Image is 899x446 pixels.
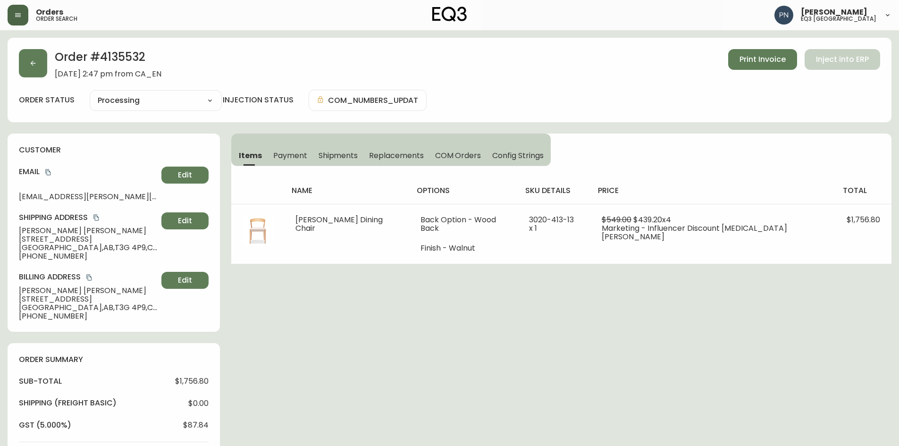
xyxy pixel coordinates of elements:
[739,54,786,65] span: Print Invoice
[19,272,158,282] h4: Billing Address
[420,216,506,233] li: Back Option - Wood Back
[19,376,62,387] h4: sub-total
[847,214,880,225] span: $1,756.80
[525,185,583,196] h4: sku details
[273,151,307,160] span: Payment
[19,252,158,261] span: [PHONE_NUMBER]
[55,70,161,78] span: [DATE] 2:47 pm from CA_EN
[602,223,787,242] span: Marketing - Influencer Discount [MEDICAL_DATA][PERSON_NAME]
[19,420,71,430] h4: gst (5.000%)
[19,354,209,365] h4: order summary
[774,6,793,25] img: 496f1288aca128e282dab2021d4f4334
[19,312,158,320] span: [PHONE_NUMBER]
[319,151,358,160] span: Shipments
[633,214,671,225] span: $439.20 x 4
[19,235,158,244] span: [STREET_ADDRESS]
[19,286,158,295] span: [PERSON_NAME] [PERSON_NAME]
[92,213,101,222] button: copy
[19,244,158,252] span: [GEOGRAPHIC_DATA] , AB , T3G 4P9 , CA
[19,303,158,312] span: [GEOGRAPHIC_DATA] , AB , T3G 4P9 , CA
[432,7,467,22] img: logo
[239,151,262,160] span: Items
[420,244,506,252] li: Finish - Walnut
[43,168,53,177] button: copy
[602,214,631,225] span: $549.00
[417,185,510,196] h4: options
[295,214,383,234] span: [PERSON_NAME] Dining Chair
[183,421,209,429] span: $87.84
[223,95,294,105] h4: injection status
[19,398,117,408] h4: Shipping ( Freight Basic )
[188,399,209,408] span: $0.00
[161,272,209,289] button: Edit
[178,170,192,180] span: Edit
[435,151,481,160] span: COM Orders
[19,167,158,177] h4: Email
[801,16,876,22] h5: eq3 [GEOGRAPHIC_DATA]
[178,216,192,226] span: Edit
[175,377,209,386] span: $1,756.80
[19,145,209,155] h4: customer
[529,214,574,234] span: 3020-413-13 x 1
[84,273,94,282] button: copy
[19,212,158,223] h4: Shipping Address
[598,185,828,196] h4: price
[292,185,402,196] h4: name
[369,151,423,160] span: Replacements
[36,8,63,16] span: Orders
[843,185,884,196] h4: total
[161,212,209,229] button: Edit
[19,193,158,201] span: [EMAIL_ADDRESS][PERSON_NAME][DOMAIN_NAME]
[178,275,192,286] span: Edit
[492,151,543,160] span: Config Strings
[728,49,797,70] button: Print Invoice
[36,16,77,22] h5: order search
[19,95,75,105] label: order status
[19,295,158,303] span: [STREET_ADDRESS]
[801,8,867,16] span: [PERSON_NAME]
[161,167,209,184] button: Edit
[19,227,158,235] span: [PERSON_NAME] [PERSON_NAME]
[55,49,161,70] h2: Order # 4135532
[243,216,273,246] img: 71fee818-9395-46d1-bf53-f68a72f11907.jpg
